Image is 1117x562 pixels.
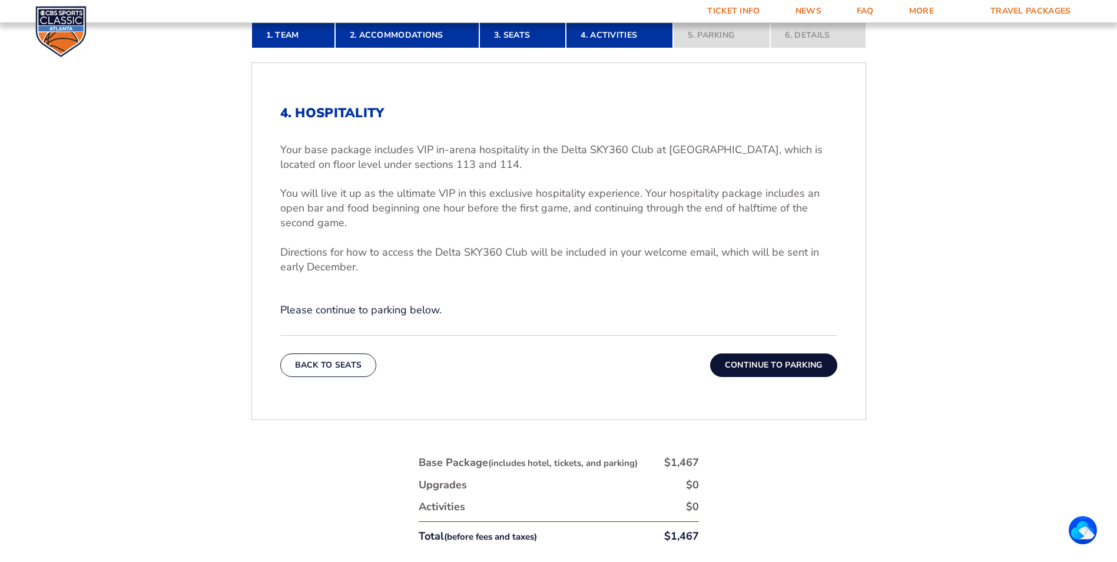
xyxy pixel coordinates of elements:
[35,6,87,57] img: CBS Sports Classic
[664,529,699,544] div: $1,467
[419,529,537,544] div: Total
[419,500,465,514] div: Activities
[335,22,479,48] a: 2. Accommodations
[280,105,837,121] h2: 4. Hospitality
[686,478,699,492] div: $0
[280,143,837,172] p: Your base package includes VIP in-arena hospitality in the Delta SKY360 Club at [GEOGRAPHIC_DATA]...
[710,353,837,377] button: Continue To Parking
[664,455,699,470] div: $1,467
[488,457,638,469] small: (includes hotel, tickets, and parking)
[479,22,566,48] a: 3. Seats
[280,353,377,377] button: Back To Seats
[280,186,837,231] p: You will live it up as the ultimate VIP in this exclusive hospitality experience. Your hospitalit...
[251,22,335,48] a: 1. Team
[419,478,467,492] div: Upgrades
[280,245,837,275] p: Directions for how to access the Delta SKY360 Club will be included in your welcome email, which ...
[444,531,537,543] small: (before fees and taxes)
[419,455,638,470] div: Base Package
[280,303,837,318] p: Please continue to parking below.
[686,500,699,514] div: $0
